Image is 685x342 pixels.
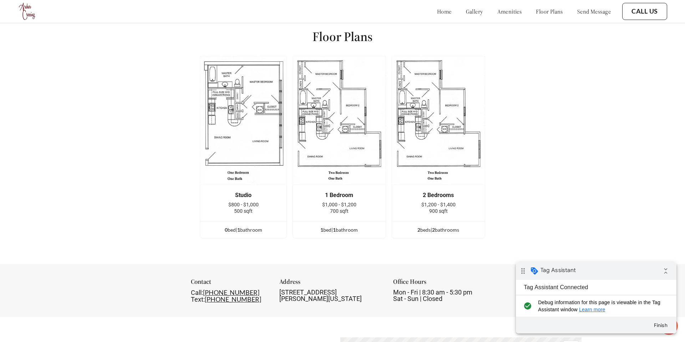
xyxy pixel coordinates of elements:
[293,56,386,185] img: example
[279,289,381,302] div: [STREET_ADDRESS][PERSON_NAME][US_STATE]
[225,227,228,233] span: 0
[191,289,203,296] span: Call:
[466,8,483,15] a: gallery
[200,56,287,185] img: example
[25,5,60,12] span: Tag Assistant
[536,8,563,15] a: floor plans
[228,202,259,207] span: $800 - $1,000
[631,7,658,15] a: Call Us
[191,278,267,289] div: Contact
[320,227,323,233] span: 1
[403,192,474,198] div: 2 Bedrooms
[432,227,435,233] span: 2
[200,226,286,234] div: bed | bathroom
[211,192,276,198] div: Studio
[63,45,90,50] a: Learn more
[392,226,485,234] div: bed s | bathroom s
[393,295,442,302] span: Sat - Sun | Closed
[437,8,452,15] a: home
[393,278,494,289] div: Office Hours
[234,208,253,214] span: 500 sqft
[237,227,240,233] span: 1
[497,8,522,15] a: amenities
[132,57,158,70] button: Finish
[279,278,381,289] div: Address
[6,37,17,51] i: check_circle
[393,289,494,302] div: Mon - Fri | 8:30 am - 5:30 pm
[22,37,149,51] span: Debug information for this page is viewable in the Tag Assistant window
[333,227,336,233] span: 1
[417,227,420,233] span: 2
[191,296,205,303] span: Text:
[203,288,259,296] a: [PHONE_NUMBER]
[577,8,611,15] a: send message
[429,208,448,214] span: 900 sqft
[421,202,456,207] span: $1,200 - $1,400
[18,2,37,21] img: logo.png
[322,202,356,207] span: $1,000 - $1,200
[304,192,375,198] div: 1 Bedroom
[143,2,157,16] i: Collapse debug badge
[392,56,485,185] img: example
[205,295,261,303] a: [PHONE_NUMBER]
[330,208,349,214] span: 700 sqft
[293,226,386,234] div: bed | bathroom
[622,3,667,20] button: Call Us
[313,29,372,45] h1: Floor Plans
